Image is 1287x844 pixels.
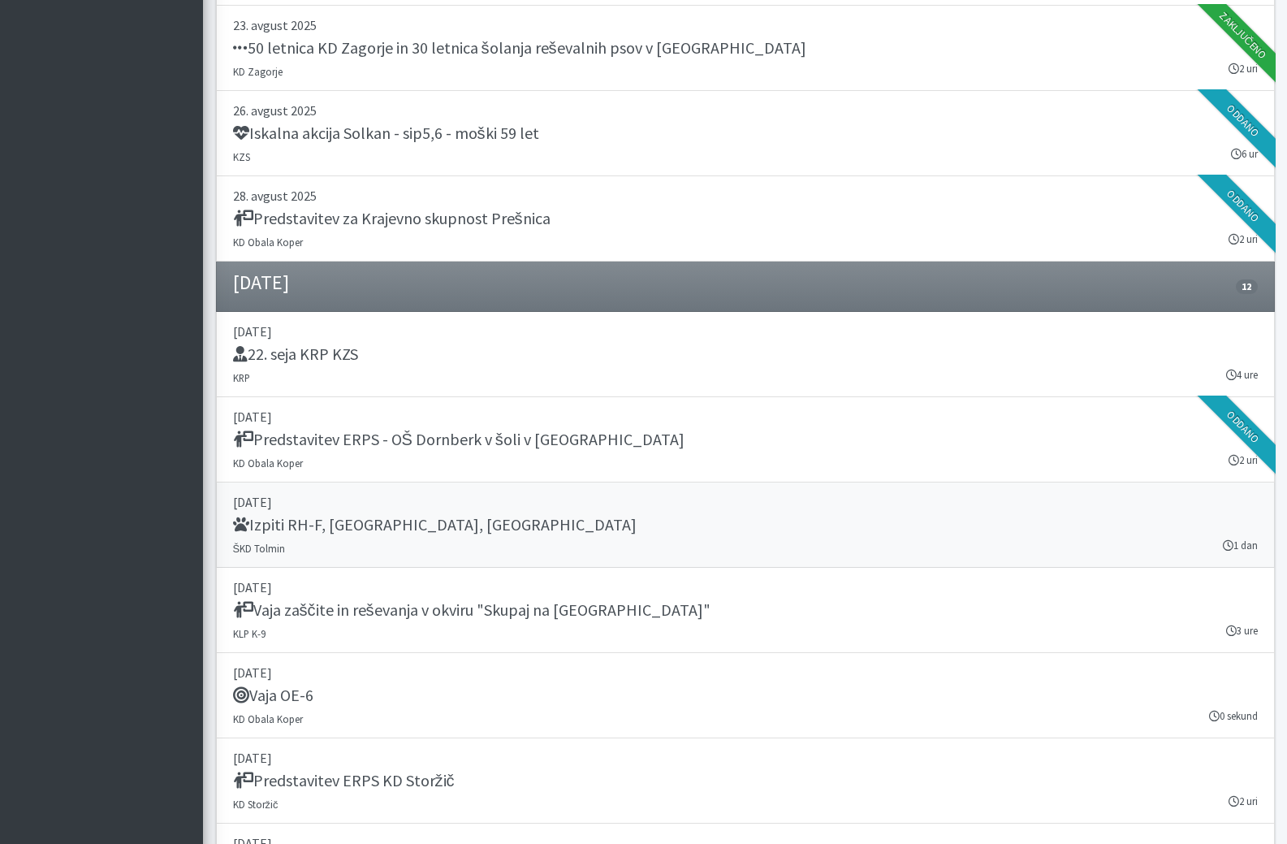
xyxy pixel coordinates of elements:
[233,492,1258,512] p: [DATE]
[216,6,1275,91] a: 23. avgust 2025 50 letnica KD Zagorje in 30 letnica šolanja reševalnih psov v [GEOGRAPHIC_DATA] K...
[233,15,1258,35] p: 23. avgust 2025
[233,748,1258,768] p: [DATE]
[1226,367,1258,383] small: 4 ure
[233,686,313,705] h5: Vaja OE-6
[233,712,303,725] small: KD Obala Koper
[233,515,637,535] h5: Izpiti RH-F, [GEOGRAPHIC_DATA], [GEOGRAPHIC_DATA]
[233,236,303,249] small: KD Obala Koper
[233,186,1258,206] p: 28. avgust 2025
[233,663,1258,682] p: [DATE]
[233,101,1258,120] p: 26. avgust 2025
[233,209,551,228] h5: Predstavitev za Krajevno skupnost Prešnica
[1236,279,1257,294] span: 12
[1229,794,1258,809] small: 2 uri
[233,38,806,58] h5: 50 letnica KD Zagorje in 30 letnica šolanja reševalnih psov v [GEOGRAPHIC_DATA]
[233,123,539,143] h5: Iskalna akcija Solkan - sip5,6 - moški 59 let
[233,65,283,78] small: KD Zagorje
[233,430,685,449] h5: Predstavitev ERPS - OŠ Dornberk v šoli v [GEOGRAPHIC_DATA]
[233,627,266,640] small: KLP K-9
[233,578,1258,597] p: [DATE]
[233,771,455,790] h5: Predstavitev ERPS KD Storžič
[1223,538,1258,553] small: 1 dan
[233,457,303,470] small: KD Obala Koper
[233,542,286,555] small: ŠKD Tolmin
[216,176,1275,262] a: 28. avgust 2025 Predstavitev za Krajevno skupnost Prešnica KD Obala Koper 2 uri Oddano
[233,600,710,620] h5: Vaja zaščite in reševanja v okviru "Skupaj na [GEOGRAPHIC_DATA]"
[216,397,1275,483] a: [DATE] Predstavitev ERPS - OŠ Dornberk v šoli v [GEOGRAPHIC_DATA] KD Obala Koper 2 uri Oddano
[233,371,250,384] small: KRP
[233,271,289,295] h4: [DATE]
[233,150,250,163] small: KZS
[216,738,1275,824] a: [DATE] Predstavitev ERPS KD Storžič KD Storžič 2 uri
[216,653,1275,738] a: [DATE] Vaja OE-6 KD Obala Koper 0 sekund
[216,312,1275,397] a: [DATE] 22. seja KRP KZS KRP 4 ure
[216,568,1275,653] a: [DATE] Vaja zaščite in reševanja v okviru "Skupaj na [GEOGRAPHIC_DATA]" KLP K-9 3 ure
[216,91,1275,176] a: 26. avgust 2025 Iskalna akcija Solkan - sip5,6 - moški 59 let KZS 6 ur Oddano
[233,407,1258,426] p: [DATE]
[1209,708,1258,724] small: 0 sekund
[233,322,1258,341] p: [DATE]
[233,798,279,811] small: KD Storžič
[1226,623,1258,638] small: 3 ure
[233,344,358,364] h5: 22. seja KRP KZS
[216,483,1275,568] a: [DATE] Izpiti RH-F, [GEOGRAPHIC_DATA], [GEOGRAPHIC_DATA] ŠKD Tolmin 1 dan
